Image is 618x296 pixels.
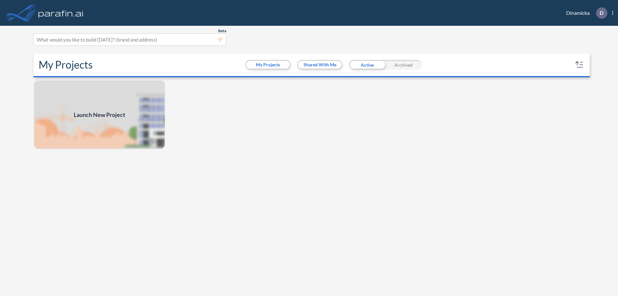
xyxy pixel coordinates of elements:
[557,7,613,19] div: Dinamicka
[600,10,604,16] p: D
[37,6,85,19] img: logo
[246,61,290,69] button: My Projects
[385,60,422,70] div: Archived
[298,61,342,69] button: Shared With Me
[349,60,385,70] div: Active
[74,110,125,119] span: Launch New Project
[33,80,165,149] img: add
[218,28,226,33] span: Beta
[574,60,585,70] button: sort
[39,59,93,71] h2: My Projects
[33,80,165,149] a: Launch New Project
